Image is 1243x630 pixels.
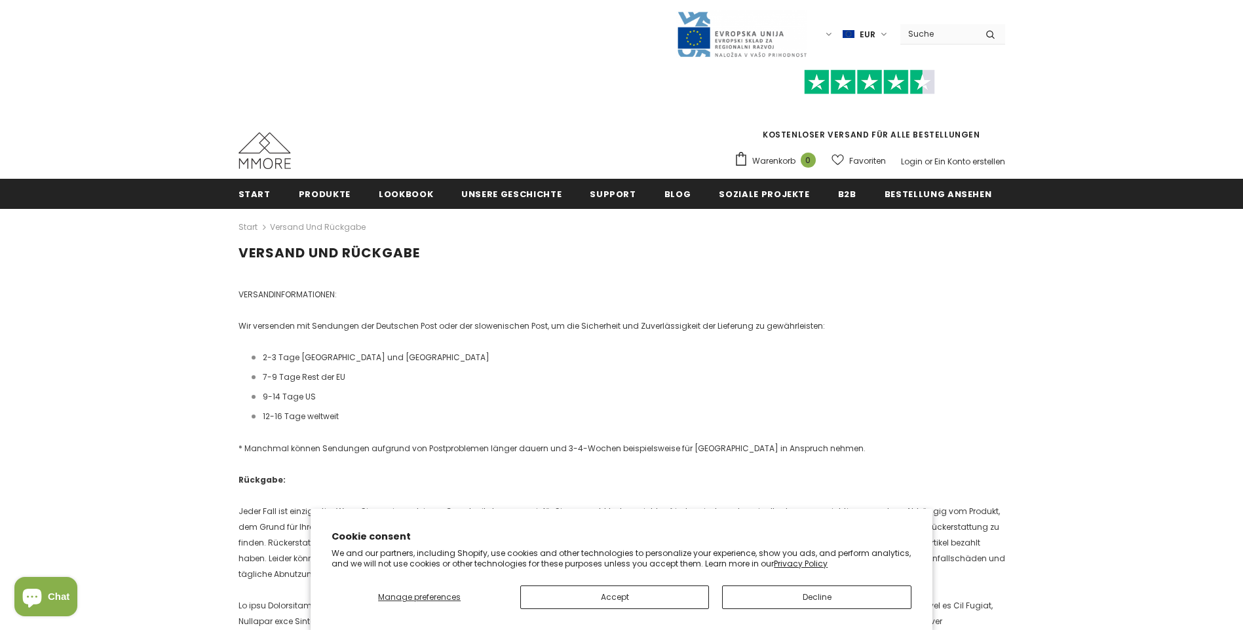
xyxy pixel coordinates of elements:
a: Favoriten [832,149,886,172]
span: 0 [801,153,816,168]
span: Start [239,188,271,200]
p: Wir versenden mit Sendungen der Deutschen Post oder der slowenischen Post, um die Sicherheit und ... [239,318,1005,334]
span: Soziale Projekte [719,188,809,200]
li: 7-9 Tage Rest der EU [252,369,1005,385]
span: Warenkorb [752,155,795,168]
span: Lookbook [379,188,433,200]
a: Support [590,179,636,208]
a: Warenkorb 0 [734,151,822,171]
button: Accept [520,585,709,609]
p: VERSANDINFORMATIONEN: [239,287,1005,303]
span: EUR [860,28,875,41]
a: B2B [838,179,856,208]
a: Blog [664,179,691,208]
a: Privacy Policy [774,558,828,569]
span: or [925,156,932,167]
a: Javni Razpis [676,28,807,39]
span: Bestellung ansehen [885,188,992,200]
inbox-online-store-chat: Shopify online store chat [10,577,81,620]
a: Bestellung ansehen [885,179,992,208]
li: 12-16 Tage weltweit [252,409,1005,424]
p: * Manchmal können Sendungen aufgrund von Postproblemen länger dauern und 3-4-Wochen beispielsweis... [239,441,1005,456]
h2: Cookie consent [332,530,911,544]
input: Search Site [900,24,976,43]
img: MMORE Cases [239,132,291,169]
img: Vertrauen Sie Pilot Stars [804,69,935,95]
strong: Rückgabe: [239,474,286,485]
p: Jeder Fall ist einzigartig. Wenn Sie aus irgendeinem Grund mit dem, was wir für Sie gemacht haben... [239,504,1005,582]
span: Produkte [299,188,351,200]
a: Login [901,156,923,167]
button: Decline [722,585,911,609]
li: 2-3 Tage [GEOGRAPHIC_DATA] und [GEOGRAPHIC_DATA] [252,350,1005,365]
span: KOSTENLOSER VERSAND FÜR ALLE BESTELLUNGEN [734,75,1005,140]
a: Soziale Projekte [719,179,809,208]
a: Produkte [299,179,351,208]
span: Manage preferences [378,591,461,602]
span: Blog [664,188,691,200]
img: Javni Razpis [676,10,807,58]
span: Unsere Geschichte [461,188,562,200]
p: We and our partners, including Shopify, use cookies and other technologies to personalize your ex... [332,548,911,568]
a: Start [239,179,271,208]
li: 9-14 Tage US [252,389,1005,405]
iframe: Customer reviews powered by Trustpilot [734,94,1005,128]
a: Ein Konto erstellen [934,156,1005,167]
a: Lookbook [379,179,433,208]
a: Unsere Geschichte [461,179,562,208]
span: Favoriten [849,155,886,168]
span: Versand und Rückgabe [270,219,366,235]
button: Manage preferences [332,585,507,609]
span: Versand und Rückgabe [239,244,420,262]
a: Start [239,219,258,235]
span: B2B [838,188,856,200]
span: Support [590,188,636,200]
